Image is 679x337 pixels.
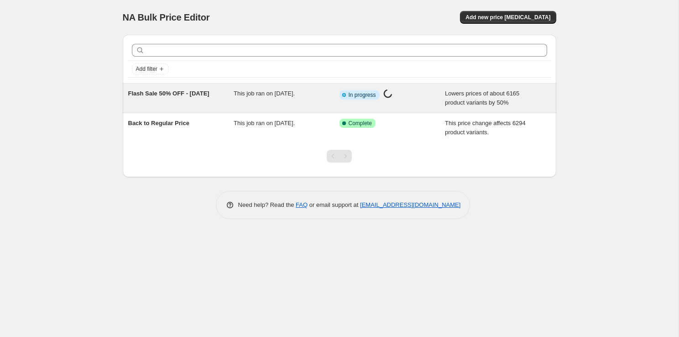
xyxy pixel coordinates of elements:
[308,201,360,208] span: or email support at
[132,63,168,74] button: Add filter
[460,11,556,24] button: Add new price [MEDICAL_DATA]
[128,120,189,126] span: Back to Regular Price
[123,12,210,22] span: NA Bulk Price Editor
[445,120,526,136] span: This price change affects 6294 product variants.
[327,150,352,163] nav: Pagination
[136,65,157,73] span: Add filter
[296,201,308,208] a: FAQ
[360,201,460,208] a: [EMAIL_ADDRESS][DOMAIN_NAME]
[445,90,519,106] span: Lowers prices of about 6165 product variants by 50%
[128,90,209,97] span: Flash Sale 50% OFF - [DATE]
[234,120,295,126] span: This job ran on [DATE].
[349,120,372,127] span: Complete
[238,201,296,208] span: Need help? Read the
[465,14,550,21] span: Add new price [MEDICAL_DATA]
[349,91,376,99] span: In progress
[234,90,295,97] span: This job ran on [DATE].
